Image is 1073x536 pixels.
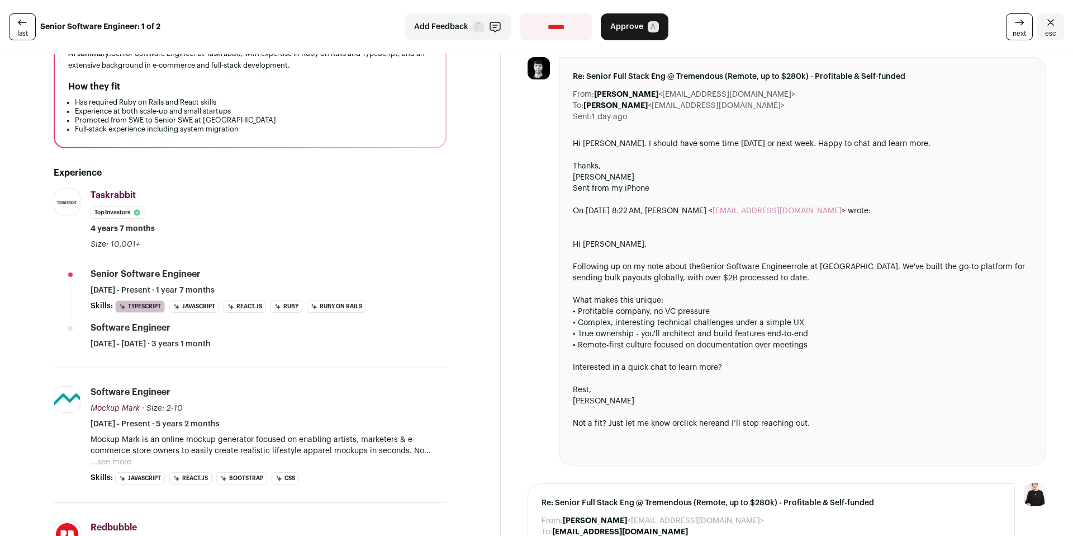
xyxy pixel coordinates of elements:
[115,300,165,313] li: TypeScript
[573,183,1032,194] div: Sent from my iPhone
[701,263,794,271] a: Senior Software Engineer
[573,205,1032,228] blockquote: On [DATE] 8:22 AM, [PERSON_NAME] < > wrote:
[552,528,688,536] b: [EMAIL_ADDRESS][DOMAIN_NAME]
[592,111,627,123] dd: 1 day ago
[594,89,795,100] dd: <[EMAIL_ADDRESS][DOMAIN_NAME]>
[224,300,266,313] li: React.js
[573,100,583,111] dt: To:
[573,89,594,100] dt: From:
[563,515,764,526] dd: <[EMAIL_ADDRESS][DOMAIN_NAME]>
[91,191,136,200] span: Taskrabbit
[54,198,80,207] img: c6a8c4c4e818285e515420bf3b64f8b56e1cbc127bac3f38590892876be5b7af.jpg
[272,472,299,485] li: CSS
[91,419,220,430] span: [DATE] - Present · 5 years 2 months
[91,523,137,532] span: Redbubble
[75,116,432,125] li: Promoted from SWE to Senior SWE at [GEOGRAPHIC_DATA]
[601,13,668,40] button: Approve A
[17,29,28,38] span: last
[270,300,302,313] li: Ruby
[115,472,165,485] li: JavaScript
[583,100,785,111] dd: <[EMAIL_ADDRESS][DOMAIN_NAME]>
[473,21,484,32] span: F
[91,434,447,457] p: Mockup Mark is an online mockup generator focused on enabling artists, marketers & e-commerce sto...
[1013,29,1026,38] span: next
[75,107,432,116] li: Experience at both scale-up and small startups
[573,172,1032,452] div: [PERSON_NAME]
[216,472,267,485] li: Bootstrap
[405,13,511,40] button: Add Feedback F
[91,268,201,280] div: Senior Software Engineer
[54,387,80,412] img: 868cfa80fcd64be7d9e4a17372f5f79a022fdb509b6b8683cb8268e6623473e3.jpg
[307,300,366,313] li: Ruby on Rails
[1006,13,1033,40] a: next
[573,384,1032,396] div: Best,
[91,405,140,412] span: Mockup Mark
[91,223,155,234] span: 4 years 7 months
[573,328,1032,340] div: • True ownership - you'll architect and build features end-to-end
[594,91,658,98] b: [PERSON_NAME]
[1037,13,1064,40] a: Close
[583,102,648,110] b: [PERSON_NAME]
[573,239,1032,250] div: Hi [PERSON_NAME],
[91,322,170,334] div: Software Engineer
[68,48,432,71] div: Senior Software Engineer at Taskrabbit, with expertise in Ruby on Rails and TypeScript, and an ex...
[610,21,643,32] span: Approve
[573,111,592,123] dt: Sent:
[91,457,131,468] button: ...see more
[1024,483,1046,506] img: 9240684-medium_jpg
[91,206,145,219] li: Top Investors
[563,517,627,525] b: [PERSON_NAME]
[68,80,120,93] h2: How they fit
[1045,29,1056,38] span: esc
[648,21,659,32] span: A
[573,418,1032,429] div: Not a fit? Just let me know or and I’ll stop reaching out.
[169,300,219,313] li: JavaScript
[75,125,432,134] li: Full-stack experience including system migration
[573,71,1032,82] span: Re: Senior Full Stack Eng @ Tremendous (Remote, up to $280k) - Profitable & Self-funded
[573,306,1032,317] div: • Profitable company, no VC pressure
[542,515,563,526] dt: From:
[91,386,170,398] div: Software Engineer
[75,98,432,107] li: Has required Ruby on Rails and React skills
[9,13,36,40] a: last
[542,497,1001,509] span: Re: Senior Full Stack Eng @ Tremendous (Remote, up to $280k) - Profitable & Self-funded
[169,472,212,485] li: React.js
[91,300,113,312] span: Skills:
[713,207,842,215] a: [EMAIL_ADDRESS][DOMAIN_NAME]
[142,405,183,412] span: · Size: 2-10
[91,285,215,296] span: [DATE] - Present · 1 year 7 months
[573,317,1032,328] div: • Complex, interesting technical challenges under a simple UX
[573,138,1032,452] div: Hi [PERSON_NAME]. I should have some time [DATE] or next week. Happy to chat and learn more.
[573,396,1032,407] div: [PERSON_NAME]
[40,21,160,32] strong: Senior Software Engineer: 1 of 2
[54,166,447,180] h2: Experience
[91,241,140,248] span: Size: 10,001+
[573,340,1032,351] div: • Remote-first culture focused on documentation over meetings
[573,161,1032,172] div: Thanks,
[528,57,550,79] img: fb126daf52c2537a507204b12037c0176378cf338347d368b1bbe14264680c41.jpg
[91,338,211,350] span: [DATE] - [DATE] · 3 years 1 month
[573,295,1032,306] div: What makes this unique:
[414,21,468,32] span: Add Feedback
[573,261,1032,284] div: Following up on my note about the role at [GEOGRAPHIC_DATA]. We've built the go-to platform for s...
[573,362,1032,373] div: Interested in a quick chat to learn more?
[680,420,715,427] a: click here
[91,472,113,483] span: Skills:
